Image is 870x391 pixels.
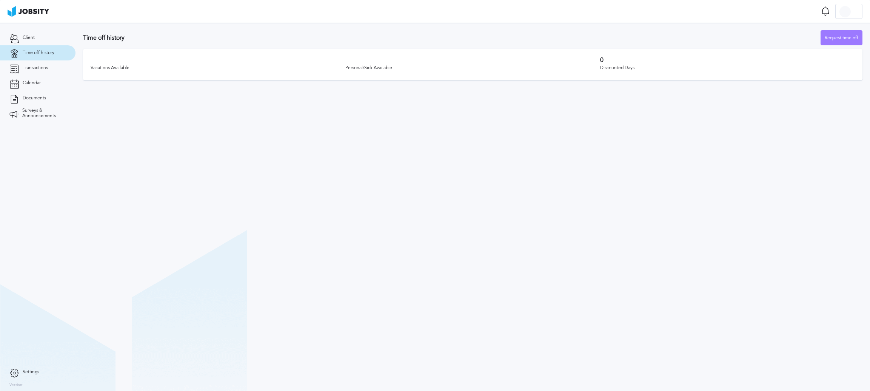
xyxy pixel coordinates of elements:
span: Settings [23,369,39,375]
h3: Time off history [83,34,821,41]
span: Documents [23,96,46,101]
div: Request time off [821,31,862,46]
div: Vacations Available [91,65,345,71]
button: Request time off [821,30,862,45]
h3: 0 [600,57,855,63]
label: Version: [9,383,23,388]
span: Time off history [23,50,54,56]
span: Surveys & Announcements [22,108,66,119]
div: Personal/Sick Available [345,65,600,71]
img: ab4bad089aa723f57921c736e9817d99.png [8,6,49,17]
span: Client [23,35,35,40]
div: Discounted Days [600,65,855,71]
span: Calendar [23,80,41,86]
span: Transactions [23,65,48,71]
